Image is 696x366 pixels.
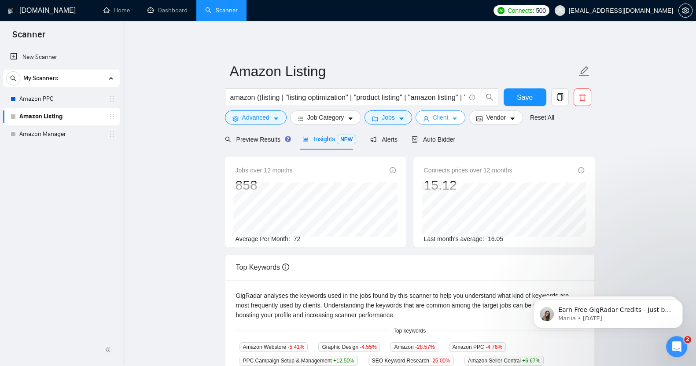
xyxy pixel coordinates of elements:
[464,356,544,366] span: Amazon Seller Central
[94,14,112,32] img: Profile image for Mariia
[684,336,691,343] span: 2
[225,110,287,124] button: settingAdvancedcaret-down
[18,221,71,230] span: Search for help
[333,358,354,364] span: +12.50 %
[236,235,290,242] span: Average Per Month:
[504,88,546,106] button: Save
[6,71,20,85] button: search
[449,342,506,352] span: Amazon PPC
[370,136,376,143] span: notification
[469,110,523,124] button: idcardVendorcaret-down
[318,342,380,352] span: Graphic Design
[412,136,418,143] span: robot
[18,17,32,31] img: logo
[552,93,568,101] span: copy
[574,88,591,106] button: delete
[290,110,361,124] button: barsJob Categorycaret-down
[19,108,103,125] a: Amazon Listing
[536,6,545,15] span: 500
[365,110,412,124] button: folderJobscaret-down
[205,7,238,14] a: searchScanner
[9,146,167,179] div: Profile image for NazarYou're very welcome! Do you have any other questions I can help with? 😊Naz...
[476,115,482,122] span: idcard
[508,6,534,15] span: Connects:
[236,291,584,320] div: GigRadar analyses the keywords used in the jobs found by this scanner to help you understand what...
[678,7,692,14] a: setting
[360,344,376,350] span: -4.55 %
[557,7,563,14] span: user
[486,113,505,122] span: Vendor
[497,7,505,14] img: upwork-logo.png
[298,115,304,122] span: bars
[7,75,20,81] span: search
[469,95,475,100] span: info-circle
[578,66,590,77] span: edit
[390,342,438,352] span: Amazon
[282,264,289,271] span: info-circle
[347,115,354,122] span: caret-down
[18,267,147,285] div: ✅ How To: Connect your agency to [DOMAIN_NAME]
[18,292,147,311] div: 🔠 GigRadar Search Syntax: Query Operators for Optimized Job Searches
[111,14,129,32] img: Profile image for Nazar
[103,7,130,14] a: homeHome
[59,163,84,172] div: • [DATE]
[302,136,309,142] span: area-chart
[9,133,167,179] div: Recent messageProfile image for NazarYou're very welcome! Do you have any other questions I can h...
[108,131,115,138] span: holder
[19,90,103,108] a: Amazon PPC
[284,135,292,143] div: Tooltip anchor
[679,7,692,14] span: setting
[239,356,358,366] span: PPC Campaign Setup & Management
[236,255,584,280] div: Top Keywords
[486,344,502,350] span: -4.76 %
[431,358,450,364] span: -25.00 %
[412,136,455,143] span: Auto Bidder
[481,88,498,106] button: search
[372,115,378,122] span: folder
[236,165,293,175] span: Jobs over 12 months
[273,115,279,122] span: caret-down
[551,88,569,106] button: copy
[225,136,288,143] span: Preview Results
[108,95,115,102] span: holder
[239,342,308,352] span: Amazon Webstore
[307,113,344,122] span: Job Category
[18,241,147,260] div: 🔄 Connect GigRadar to your CRM or other external systems
[10,48,113,66] a: New Scanner
[9,184,167,208] div: Ask a question
[578,167,584,173] span: info-circle
[488,235,503,242] span: 16.05
[236,177,293,194] div: 858
[7,4,14,18] img: logo
[520,281,696,342] iframe: Intercom notifications message
[382,113,395,122] span: Jobs
[147,7,188,14] a: dashboardDashboard
[678,4,692,18] button: setting
[3,48,120,66] li: New Scanner
[13,263,163,289] div: ✅ How To: Connect your agency to [DOMAIN_NAME]
[108,113,115,120] span: holder
[105,345,114,354] span: double-left
[23,70,58,87] span: My Scanners
[509,115,516,122] span: caret-down
[39,154,268,161] span: You're very welcome! Do you have any other questions I can help with? 😊
[5,28,52,47] span: Scanner
[424,235,484,242] span: Last month's average:
[530,113,554,122] a: Reset All
[302,135,356,143] span: Insights
[230,92,465,103] input: Search Freelance Jobs...
[522,358,540,364] span: +6.67 %
[225,136,231,143] span: search
[18,191,147,201] div: Ask a question
[517,92,533,103] span: Save
[666,336,687,357] iframe: Intercom live chat
[242,113,269,122] span: Advanced
[151,14,167,30] div: Close
[18,141,158,150] div: Recent message
[232,115,239,122] span: setting
[424,165,512,175] span: Connects prices over 12 months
